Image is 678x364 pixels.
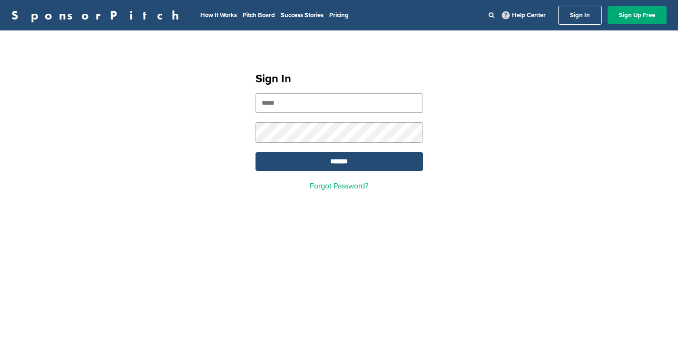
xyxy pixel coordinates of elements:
a: SponsorPitch [11,9,185,21]
a: Sign Up Free [608,6,667,24]
a: Sign In [558,6,602,25]
a: Success Stories [281,11,324,19]
a: How It Works [200,11,237,19]
a: Help Center [500,10,548,21]
a: Forgot Password? [310,181,368,191]
h1: Sign In [255,70,423,88]
a: Pitch Board [243,11,275,19]
a: Pricing [329,11,349,19]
